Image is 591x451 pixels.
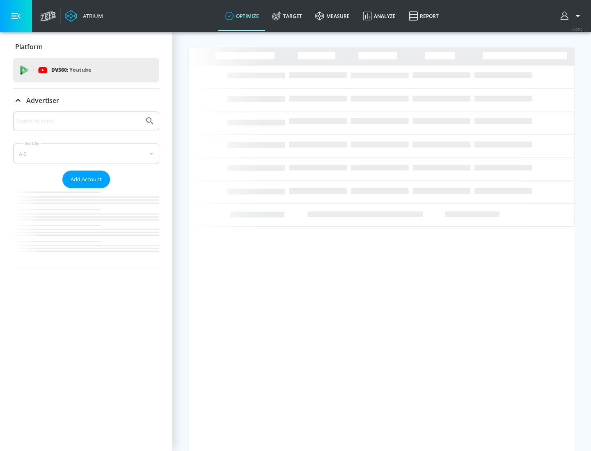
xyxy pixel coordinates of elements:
button: Add Account [62,171,110,188]
p: Platform [15,42,43,51]
div: Platform [13,35,159,58]
p: Youtube [69,66,91,74]
a: Atrium [65,10,103,22]
span: v 4.28.0 [571,27,583,32]
a: Analyze [356,1,402,31]
span: Add Account [71,175,102,184]
a: measure [309,1,356,31]
input: Search by name [16,116,141,126]
div: DV360: Youtube [13,58,159,82]
a: Report [402,1,445,31]
div: A-Z [13,143,159,164]
a: Target [266,1,309,31]
label: Sort By [23,141,41,146]
p: Advertiser [26,96,59,105]
p: DV360: [51,66,91,75]
nav: list of Advertiser [13,188,159,268]
div: Atrium [80,12,103,20]
a: optimize [218,1,266,31]
div: Advertiser [13,112,159,268]
div: Advertiser [13,89,159,112]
